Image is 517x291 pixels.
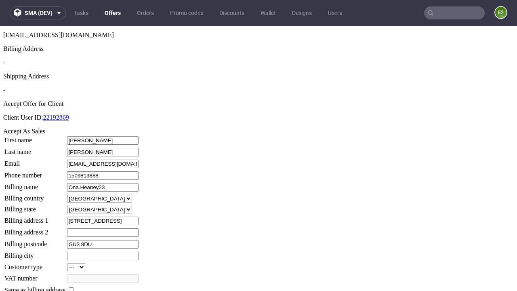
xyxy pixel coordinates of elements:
[3,88,514,95] p: Client User ID:
[3,33,5,40] span: -
[4,179,66,188] td: Billing state
[323,6,347,19] a: Users
[4,202,66,211] td: Billing address 2
[4,237,66,246] td: Customer type
[4,190,66,200] td: Billing address 1
[69,6,93,19] a: Tasks
[4,122,66,131] td: Last name
[256,6,281,19] a: Wallet
[4,169,66,177] td: Billing country
[287,6,317,19] a: Designs
[132,6,159,19] a: Orders
[3,6,114,13] span: [EMAIL_ADDRESS][DOMAIN_NAME]
[4,157,66,166] td: Billing name
[4,214,66,223] td: Billing postcode
[495,7,506,18] figcaption: e2
[165,6,208,19] a: Promo codes
[4,260,66,269] td: Same as billing address
[100,6,126,19] a: Offers
[4,145,66,154] td: Phone number
[3,102,514,109] div: Accept As Sales
[214,6,249,19] a: Discounts
[10,6,66,19] button: sma (dev)
[3,47,514,54] div: Shipping Address
[43,88,69,95] a: 22192869
[4,133,66,143] td: Email
[4,226,66,235] td: Billing city
[25,10,53,16] span: sma (dev)
[3,61,5,67] span: -
[4,110,66,119] td: First name
[4,248,66,257] td: VAT number
[3,19,514,27] div: Billing Address
[3,74,514,82] div: Accept Offer for Client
